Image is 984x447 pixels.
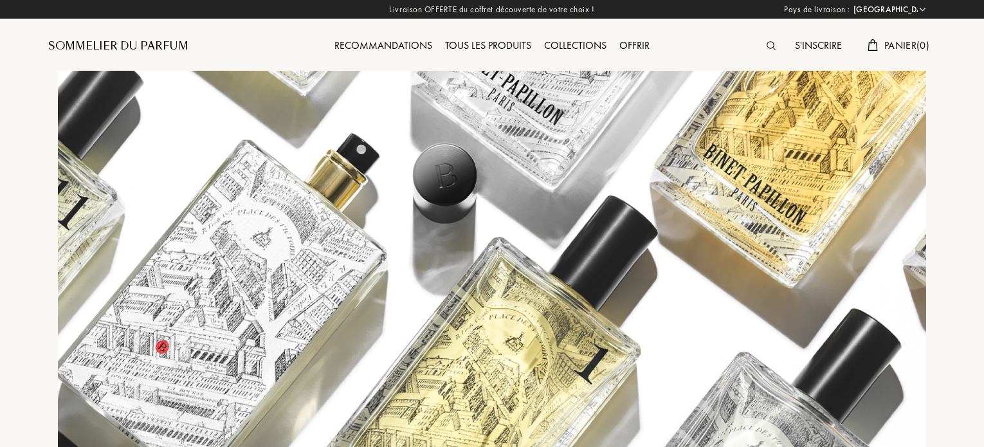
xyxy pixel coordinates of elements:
div: Recommandations [328,38,439,55]
span: Panier ( 0 ) [884,39,929,52]
div: Collections [538,38,613,55]
a: Collections [538,39,613,52]
a: S'inscrire [788,39,848,52]
span: Pays de livraison : [784,3,850,16]
a: Recommandations [328,39,439,52]
img: search_icn.svg [767,41,776,50]
div: S'inscrire [788,38,848,55]
a: Sommelier du Parfum [48,39,188,54]
img: cart.svg [868,39,878,51]
div: Tous les produits [439,38,538,55]
a: Offrir [613,39,656,52]
a: Tous les produits [439,39,538,52]
div: Offrir [613,38,656,55]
